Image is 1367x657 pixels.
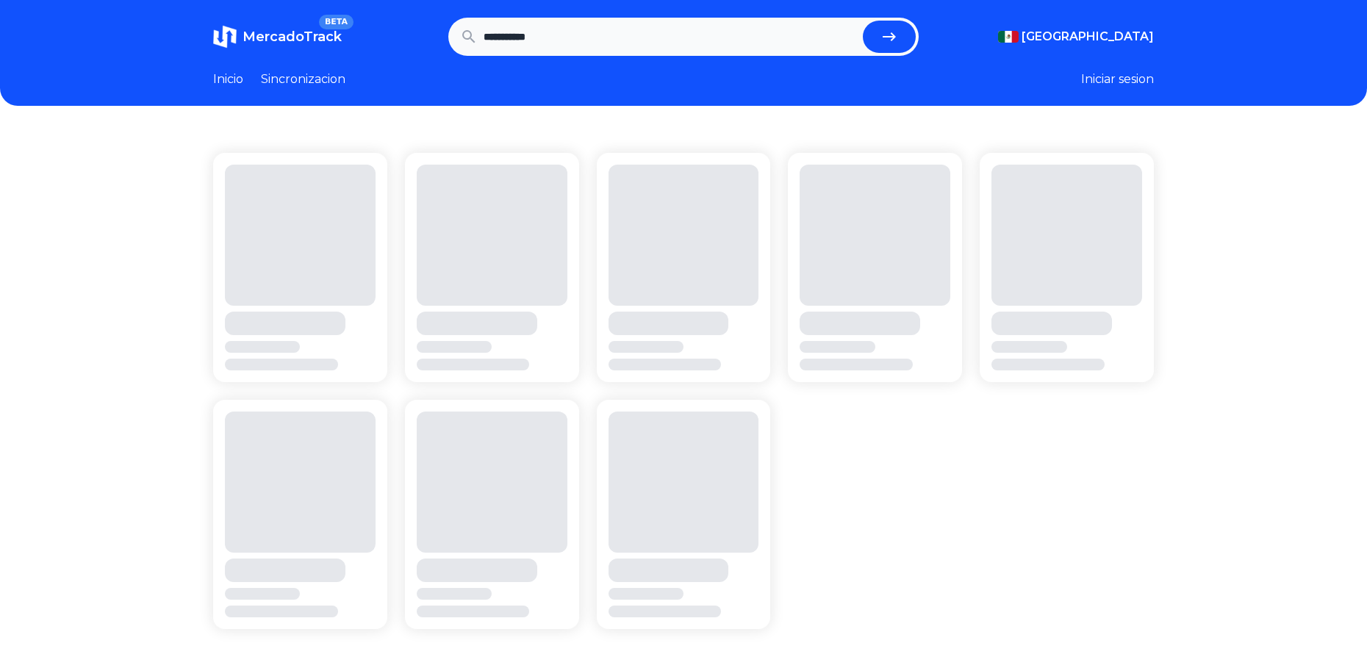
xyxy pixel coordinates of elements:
[1022,28,1154,46] span: [GEOGRAPHIC_DATA]
[261,71,345,88] a: Sincronizacion
[998,28,1154,46] button: [GEOGRAPHIC_DATA]
[243,29,342,45] span: MercadoTrack
[213,25,342,49] a: MercadoTrackBETA
[998,31,1019,43] img: Mexico
[1081,71,1154,88] button: Iniciar sesion
[213,71,243,88] a: Inicio
[319,15,354,29] span: BETA
[213,25,237,49] img: MercadoTrack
